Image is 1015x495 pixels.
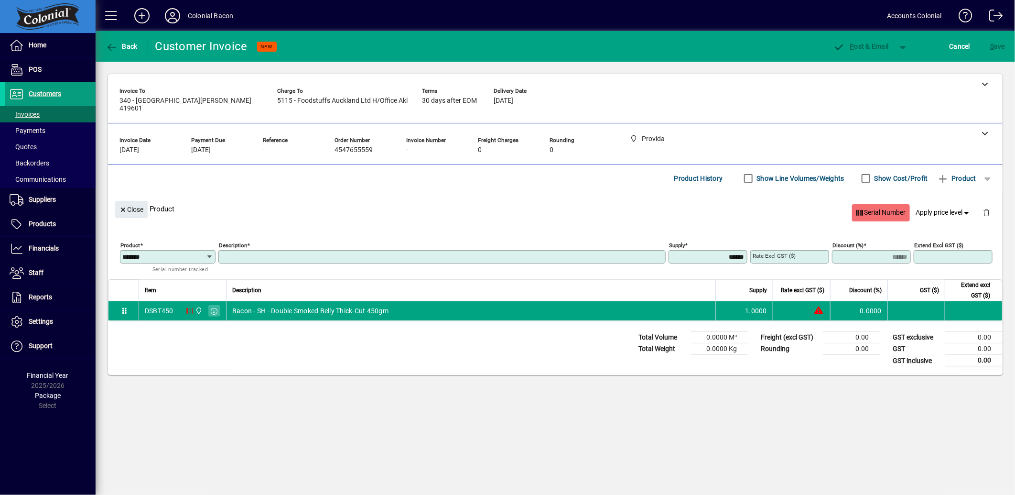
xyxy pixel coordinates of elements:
[96,38,148,55] app-page-header-button: Back
[945,332,1003,343] td: 0.00
[852,204,910,221] button: Serial Number
[856,205,906,220] span: Serial Number
[5,106,96,122] a: Invoices
[113,205,150,213] app-page-header-button: Close
[691,332,748,343] td: 0.0000 M³
[691,343,748,355] td: 0.0000 Kg
[10,110,40,118] span: Invoices
[10,176,66,183] span: Communications
[5,122,96,139] a: Payments
[873,174,928,183] label: Show Cost/Profit
[823,343,880,355] td: 0.00
[982,2,1003,33] a: Logout
[945,343,1003,355] td: 0.00
[975,208,998,217] app-page-header-button: Delete
[823,332,880,343] td: 0.00
[29,220,56,228] span: Products
[920,285,939,296] span: GST ($)
[29,66,42,73] span: POS
[914,242,963,249] mat-label: Extend excl GST ($)
[115,201,148,218] button: Close
[5,261,96,285] a: Staff
[188,8,233,23] div: Colonial Bacon
[5,212,96,236] a: Products
[10,143,37,151] span: Quotes
[634,332,691,343] td: Total Volume
[829,38,894,55] button: Post & Email
[422,97,477,105] span: 30 days after EOM
[988,38,1007,55] button: Save
[888,332,945,343] td: GST exclusive
[5,237,96,261] a: Financials
[103,38,140,55] button: Back
[669,242,685,249] mat-label: Supply
[108,191,1003,226] div: Product
[833,43,889,50] span: ost & Email
[781,285,824,296] span: Rate excl GST ($)
[10,127,45,134] span: Payments
[5,286,96,309] a: Reports
[27,372,69,379] span: Financial Year
[5,310,96,334] a: Settings
[938,171,976,186] span: Product
[232,285,261,296] span: Description
[550,146,553,154] span: 0
[5,171,96,187] a: Communications
[261,44,273,50] span: NEW
[634,343,691,355] td: Total Weight
[120,242,140,249] mat-label: Product
[5,58,96,82] a: POS
[749,285,767,296] span: Supply
[830,301,887,320] td: 0.0000
[951,280,990,301] span: Extend excl GST ($)
[193,306,204,316] span: Provida
[674,171,723,186] span: Product History
[745,306,767,316] span: 1.0000
[155,39,248,54] div: Customer Invoice
[127,7,157,24] button: Add
[933,170,981,187] button: Product
[29,342,53,350] span: Support
[832,242,864,249] mat-label: Discount (%)
[232,306,389,316] span: Bacon - SH - Double Smoked Belly Thick-Cut 450gm
[191,146,211,154] span: [DATE]
[670,170,727,187] button: Product History
[119,146,139,154] span: [DATE]
[152,264,208,275] mat-hint: Serial number tracked
[5,188,96,212] a: Suppliers
[157,7,188,24] button: Profile
[5,155,96,171] a: Backorders
[849,285,882,296] span: Discount (%)
[916,208,972,218] span: Apply price level
[119,202,144,218] span: Close
[406,146,408,154] span: -
[888,355,945,367] td: GST inclusive
[947,38,973,55] button: Cancel
[755,174,844,183] label: Show Line Volumes/Weights
[145,285,156,296] span: Item
[756,343,823,355] td: Rounding
[263,146,265,154] span: -
[912,204,975,221] button: Apply price level
[5,334,96,358] a: Support
[29,90,61,98] span: Customers
[888,343,945,355] td: GST
[945,355,1003,367] td: 0.00
[850,43,854,50] span: P
[990,39,1005,54] span: ave
[29,196,56,203] span: Suppliers
[975,201,998,224] button: Delete
[5,33,96,57] a: Home
[951,2,972,33] a: Knowledge Base
[478,146,482,154] span: 0
[219,242,247,249] mat-label: Description
[277,97,408,105] span: 5115 - Foodstuffs Auckland Ltd H/Office Akl
[29,41,46,49] span: Home
[5,139,96,155] a: Quotes
[35,392,61,399] span: Package
[29,293,52,301] span: Reports
[756,332,823,343] td: Freight (excl GST)
[106,43,138,50] span: Back
[753,253,796,259] mat-label: Rate excl GST ($)
[950,39,971,54] span: Cancel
